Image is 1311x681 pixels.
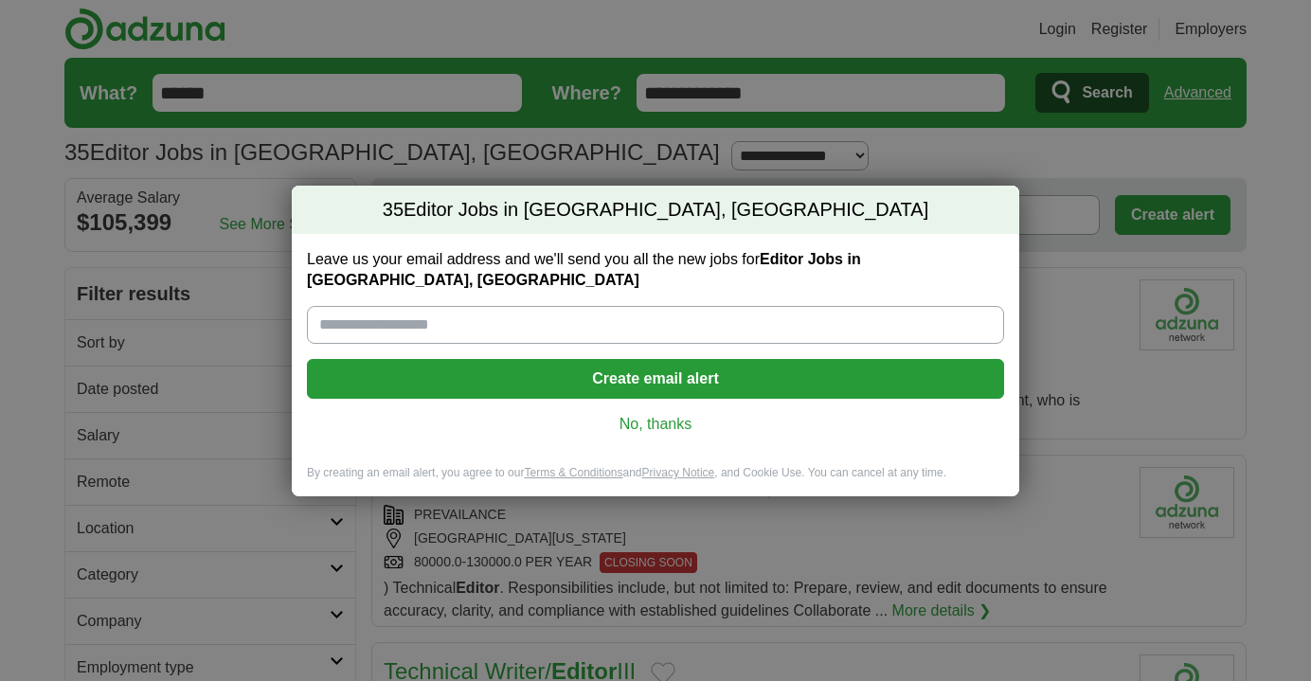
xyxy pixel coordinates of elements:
h2: Editor Jobs in [GEOGRAPHIC_DATA], [GEOGRAPHIC_DATA] [292,186,1019,235]
button: Create email alert [307,359,1004,399]
span: 35 [383,197,404,224]
a: No, thanks [322,414,989,435]
div: By creating an email alert, you agree to our and , and Cookie Use. You can cancel at any time. [292,465,1019,496]
label: Leave us your email address and we'll send you all the new jobs for [307,249,1004,291]
a: Terms & Conditions [524,466,622,479]
a: Privacy Notice [642,466,715,479]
